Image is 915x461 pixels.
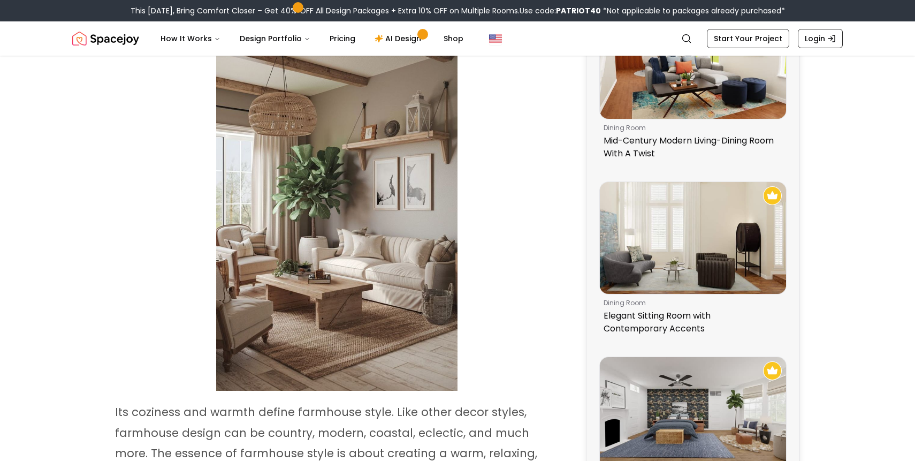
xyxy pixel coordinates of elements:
[216,29,457,391] img: Farmhouse Style Living Room Design
[763,361,782,380] img: Recommended Spacejoy Design - Teen Bedroom with Bold Wallpaper
[321,28,364,49] a: Pricing
[763,186,782,205] img: Recommended Spacejoy Design - Elegant Sitting Room with Contemporary Accents
[707,29,789,48] a: Start Your Project
[599,7,787,165] a: Mid-Century Modern Living-Dining Room With A TwistRecommended Spacejoy Design - Mid-Century Moder...
[556,5,601,16] b: PATRIOT40
[604,309,778,335] p: Elegant Sitting Room with Contemporary Accents
[604,299,778,307] p: dining room
[600,7,786,119] img: Mid-Century Modern Living-Dining Room With A Twist
[798,29,843,48] a: Login
[72,28,139,49] img: Spacejoy Logo
[604,134,778,160] p: Mid-Century Modern Living-Dining Room With A Twist
[600,182,786,294] img: Elegant Sitting Room with Contemporary Accents
[489,32,502,45] img: United States
[435,28,472,49] a: Shop
[520,5,601,16] span: Use code:
[604,124,778,132] p: dining room
[601,5,785,16] span: *Not applicable to packages already purchased*
[599,182,787,339] a: Elegant Sitting Room with Contemporary AccentsRecommended Spacejoy Design - Elegant Sitting Room ...
[72,21,843,56] nav: Global
[131,5,785,16] div: This [DATE], Bring Comfort Closer – Get 40% OFF All Design Packages + Extra 10% OFF on Multiple R...
[231,28,319,49] button: Design Portfolio
[152,28,229,49] button: How It Works
[152,28,472,49] nav: Main
[72,28,139,49] a: Spacejoy
[366,28,433,49] a: AI Design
